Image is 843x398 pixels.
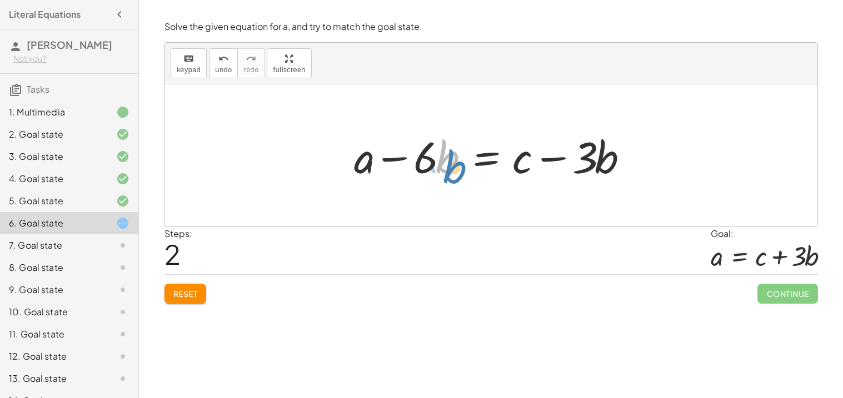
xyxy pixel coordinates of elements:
div: Goal: [711,227,818,240]
div: 6. Goal state [9,216,98,230]
p: Solve the given equation for a, and try to match the goal state. [164,21,818,33]
div: 9. Goal state [9,283,98,296]
i: keyboard [183,52,194,66]
i: Task started. [116,216,129,230]
h4: Literal Equations [9,8,81,21]
i: Task finished and correct. [116,172,129,185]
i: redo [246,52,256,66]
span: fullscreen [273,66,305,74]
div: Not you? [13,53,129,64]
div: 8. Goal state [9,261,98,274]
div: 3. Goal state [9,150,98,163]
label: Steps: [164,228,192,239]
i: Task not started. [116,239,129,252]
div: 12. Goal state [9,350,98,363]
i: Task not started. [116,261,129,274]
button: Reset [164,284,207,304]
i: Task not started. [116,305,129,319]
i: undo [218,52,229,66]
button: undoundo [209,48,238,78]
i: Task finished and correct. [116,128,129,141]
i: Task finished and correct. [116,150,129,163]
div: 1. Multimedia [9,105,98,119]
div: 2. Goal state [9,128,98,141]
i: Task not started. [116,328,129,341]
i: Task not started. [116,350,129,363]
button: keyboardkeypad [171,48,207,78]
span: undo [215,66,232,74]
i: Task not started. [116,372,129,385]
span: Reset [173,289,198,299]
button: redoredo [237,48,265,78]
span: redo [243,66,258,74]
div: 4. Goal state [9,172,98,185]
span: 2 [164,237,181,271]
div: 5. Goal state [9,194,98,208]
span: Tasks [27,83,49,95]
div: 10. Goal state [9,305,98,319]
div: 13. Goal state [9,372,98,385]
i: Task finished. [116,105,129,119]
i: Task finished and correct. [116,194,129,208]
span: [PERSON_NAME] [27,38,112,51]
span: keypad [177,66,201,74]
div: 11. Goal state [9,328,98,341]
button: fullscreen [267,48,311,78]
div: 7. Goal state [9,239,98,252]
i: Task not started. [116,283,129,296]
